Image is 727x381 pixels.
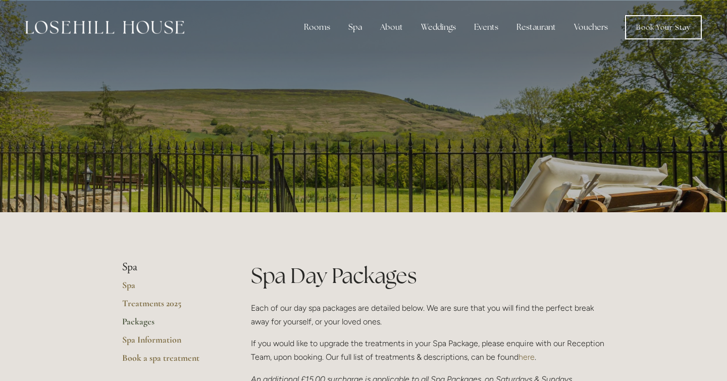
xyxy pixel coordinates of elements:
[296,17,338,37] div: Rooms
[251,337,605,364] p: If you would like to upgrade the treatments in your Spa Package, please enquire with our Receptio...
[122,279,219,298] a: Spa
[122,298,219,316] a: Treatments 2025
[25,21,184,34] img: Losehill House
[625,15,702,39] a: Book Your Stay
[122,316,219,334] a: Packages
[413,17,464,37] div: Weddings
[251,301,605,328] p: Each of our day spa packages are detailed below. We are sure that you will find the perfect break...
[122,352,219,370] a: Book a spa treatment
[466,17,506,37] div: Events
[340,17,370,37] div: Spa
[508,17,564,37] div: Restaurant
[122,334,219,352] a: Spa Information
[518,352,535,362] a: here
[566,17,616,37] a: Vouchers
[372,17,411,37] div: About
[122,261,219,274] li: Spa
[251,261,605,291] h1: Spa Day Packages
